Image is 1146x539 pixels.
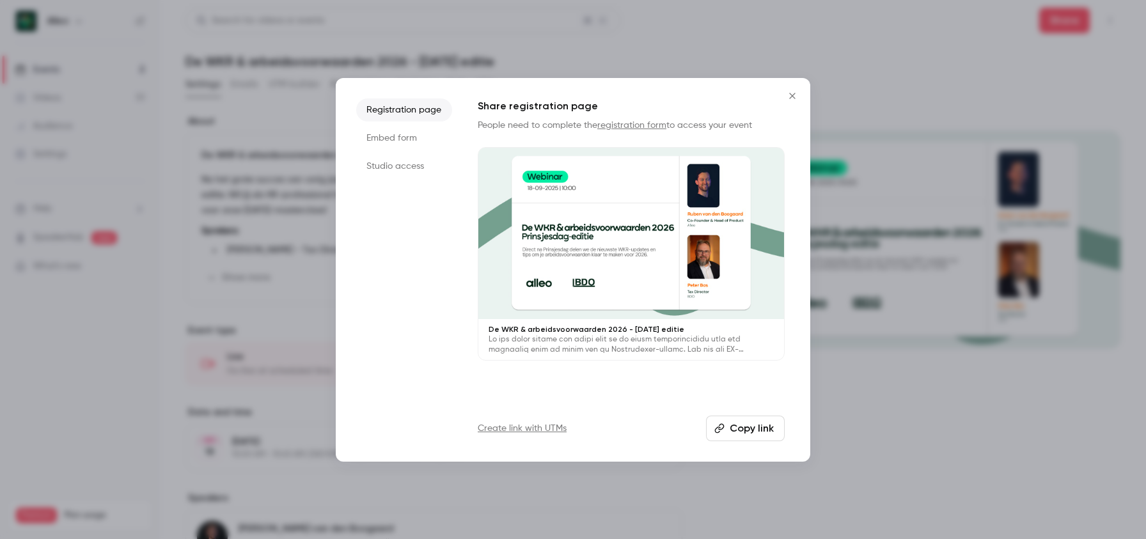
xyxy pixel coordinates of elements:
[706,416,785,441] button: Copy link
[780,83,805,109] button: Close
[478,422,567,435] a: Create link with UTMs
[356,127,452,150] li: Embed form
[489,334,774,355] p: Lo ips dolor sitame con adipi elit se do eiusm temporincididu utla etd magnaaliq enim ad minim ve...
[478,119,785,132] p: People need to complete the to access your event
[356,98,452,121] li: Registration page
[597,121,666,130] a: registration form
[356,155,452,178] li: Studio access
[489,324,774,334] p: De WKR & arbeidsvoorwaarden 2026 - [DATE] editie
[478,147,785,361] a: De WKR & arbeidsvoorwaarden 2026 - [DATE] editieLo ips dolor sitame con adipi elit se do eiusm te...
[478,98,785,114] h1: Share registration page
